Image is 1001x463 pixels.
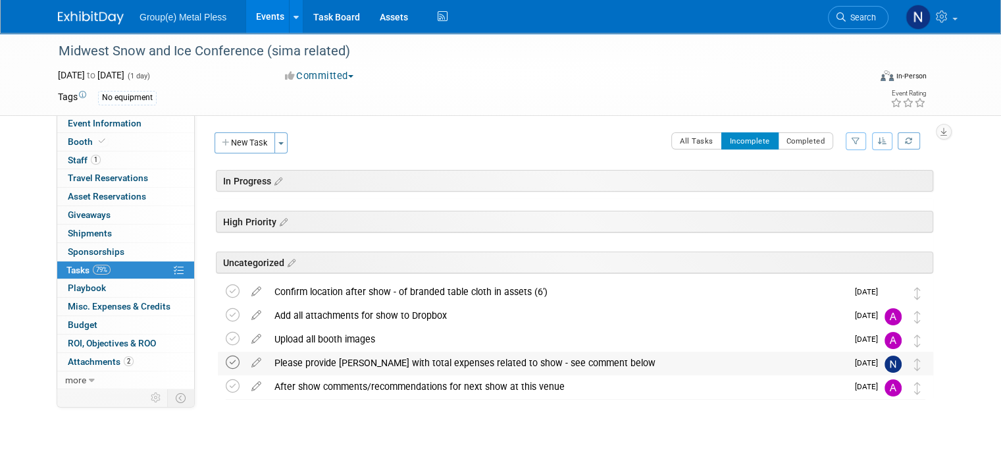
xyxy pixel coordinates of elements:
span: 79% [93,265,111,275]
i: Move task [914,358,921,371]
a: Refresh [898,132,920,150]
a: Edit sections [276,215,288,228]
span: Travel Reservations [68,173,148,183]
div: After show comments/recommendations for next show at this venue [268,375,847,398]
i: Booth reservation complete [99,138,105,145]
span: [DATE] [855,335,885,344]
span: Playbook [68,283,106,293]
a: edit [245,286,268,298]
a: Shipments [57,225,194,242]
a: Asset Reservations [57,188,194,205]
img: Kathleen Howard [885,285,902,302]
div: Event Format [798,68,927,88]
span: [DATE] [DATE] [58,70,124,80]
div: Confirm location after show - of branded table cloth in assets (6') [268,281,847,303]
a: Event Information [57,115,194,132]
button: New Task [215,132,275,153]
span: 1 [91,155,101,165]
a: Travel Reservations [57,169,194,187]
i: Move task [914,335,921,347]
button: Completed [778,132,834,150]
div: In Progress [216,170,933,192]
span: Tasks [66,265,111,275]
div: In-Person [896,71,927,81]
span: (1 day) [126,72,150,80]
img: Format-Inperson.png [881,70,894,81]
div: Midwest Snow and Ice Conference (sima related) [54,40,853,63]
div: High Priority [216,211,933,232]
img: Nick Arndt [906,5,931,30]
span: Misc. Expenses & Credits [68,301,170,312]
div: Event Rating [890,90,926,97]
td: Toggle Event Tabs [168,389,195,406]
a: Search [828,6,888,29]
td: Tags [58,90,86,105]
a: Staff1 [57,151,194,169]
span: [DATE] [855,287,885,296]
span: Group(e) Metal Pless [140,12,226,22]
span: Booth [68,136,108,147]
span: [DATE] [855,311,885,320]
button: Incomplete [721,132,779,150]
div: Please provide [PERSON_NAME] with total expenses related to show - see comment below [268,352,847,374]
span: Shipments [68,228,112,238]
a: Budget [57,316,194,334]
a: Edit sections [271,174,282,187]
a: more [57,371,194,389]
a: Giveaways [57,206,194,224]
i: Move task [914,382,921,395]
img: Anaelle Pasnin [885,308,902,325]
span: Giveaways [68,209,111,220]
span: ROI, Objectives & ROO [68,338,156,348]
div: No equipment [98,91,157,105]
span: Attachments [68,356,134,367]
span: Event Information [68,118,141,128]
a: Sponsorships [57,243,194,261]
div: Add all attachments for show to Dropbox [268,304,847,327]
a: Attachments2 [57,353,194,371]
span: Asset Reservations [68,191,146,202]
button: All Tasks [671,132,722,150]
img: Nick Arndt [885,356,902,373]
span: more [65,375,86,385]
a: Booth [57,133,194,151]
span: [DATE] [855,358,885,368]
a: edit [245,333,268,345]
span: [DATE] [855,382,885,391]
a: edit [245,357,268,369]
a: Edit sections [284,256,295,269]
img: Anaelle Pasnin [885,379,902,396]
a: Misc. Expenses & Credits [57,298,194,315]
i: Move task [914,311,921,323]
a: Tasks79% [57,261,194,279]
span: Budget [68,319,97,330]
img: ExhibitDay [58,11,124,24]
i: Move task [914,287,921,300]
span: to [85,70,97,80]
span: 2 [124,356,134,366]
button: Committed [280,69,359,83]
span: Search [846,13,876,22]
img: Anaelle Pasnin [885,332,902,349]
div: Uncategorized [216,252,933,273]
a: Playbook [57,279,194,297]
div: Upload all booth images [268,328,847,350]
a: edit [245,310,268,321]
td: Personalize Event Tab Strip [145,389,168,406]
span: Staff [68,155,101,165]
a: ROI, Objectives & ROO [57,335,194,352]
a: edit [245,381,268,393]
span: Sponsorships [68,246,124,257]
